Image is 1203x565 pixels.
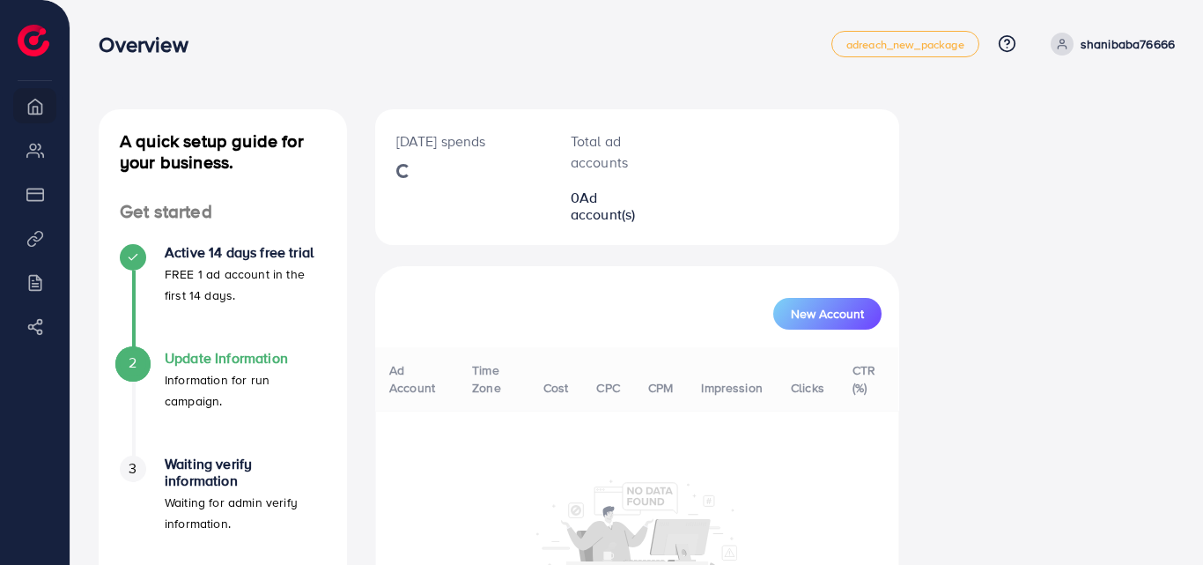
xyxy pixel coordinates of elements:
p: Total ad accounts [571,130,660,173]
h4: Waiting verify information [165,456,326,489]
li: Update Information [99,350,347,456]
button: New Account [773,298,882,330]
h4: Update Information [165,350,326,367]
h3: Overview [99,32,202,57]
h4: Active 14 days free trial [165,244,326,261]
a: shanibaba76666 [1044,33,1175,56]
h4: A quick setup guide for your business. [99,130,347,173]
span: New Account [791,308,864,320]
a: adreach_new_package [831,31,979,57]
p: Information for run campaign. [165,369,326,412]
p: Waiting for admin verify information. [165,492,326,534]
span: 3 [129,458,137,479]
li: Waiting verify information [99,456,347,561]
span: Ad account(s) [571,188,636,224]
h2: 0 [571,190,660,223]
p: shanibaba76666 [1081,33,1175,55]
h4: Get started [99,201,347,223]
p: FREE 1 ad account in the first 14 days. [165,264,326,306]
p: [DATE] spends [396,130,528,152]
img: logo [18,25,49,56]
span: 2 [129,353,137,373]
li: Active 14 days free trial [99,244,347,350]
span: adreach_new_package [846,39,964,50]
